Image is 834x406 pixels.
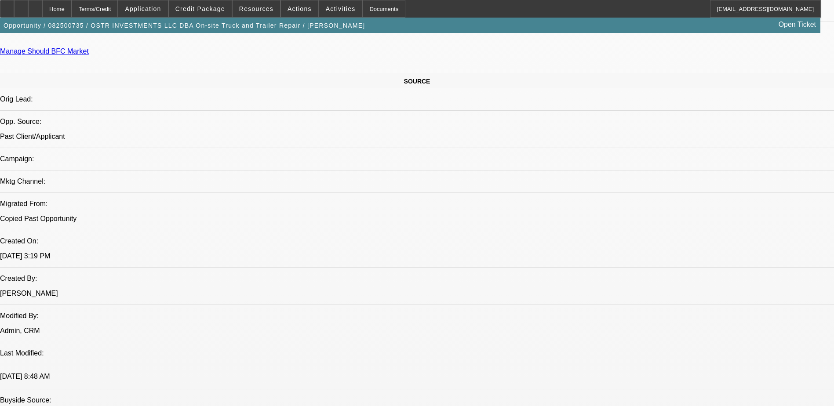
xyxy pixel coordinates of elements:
[319,0,362,17] button: Activities
[125,5,161,12] span: Application
[118,0,168,17] button: Application
[175,5,225,12] span: Credit Package
[288,5,312,12] span: Actions
[233,0,280,17] button: Resources
[4,22,365,29] span: Opportunity / 082500735 / OSTR INVESTMENTS LLC DBA On-site Truck and Trailer Repair / [PERSON_NAME]
[239,5,273,12] span: Resources
[169,0,232,17] button: Credit Package
[281,0,318,17] button: Actions
[775,17,819,32] a: Open Ticket
[326,5,356,12] span: Activities
[404,78,430,85] span: SOURCE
